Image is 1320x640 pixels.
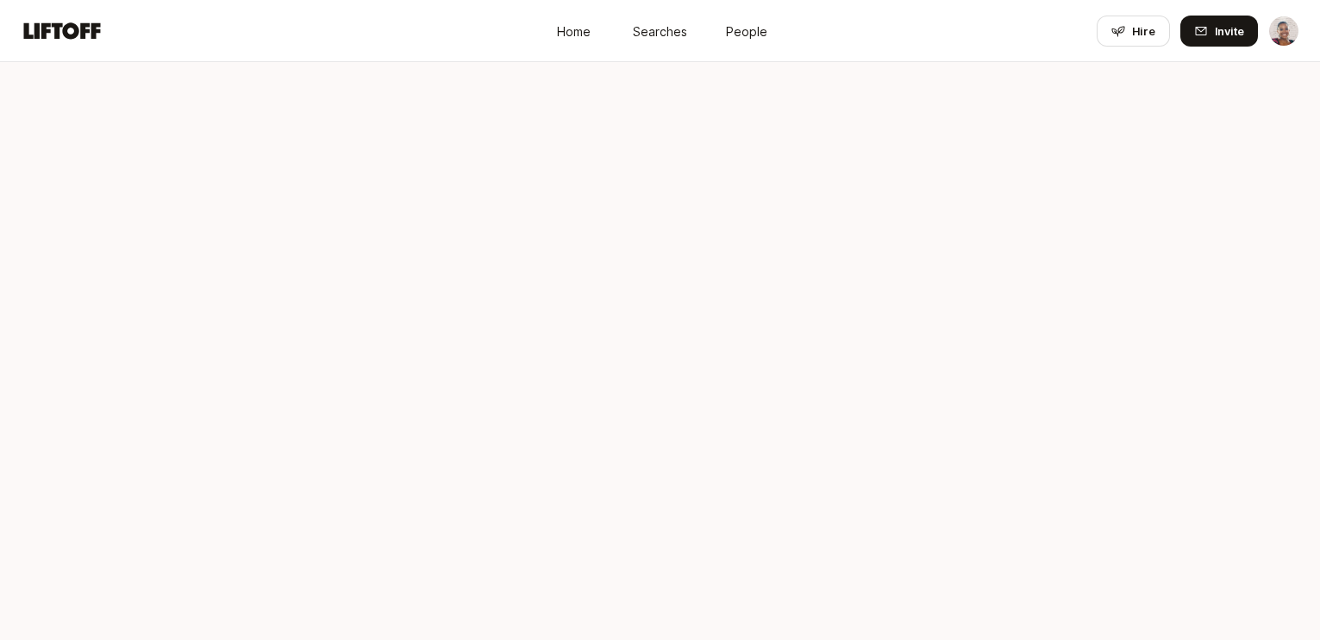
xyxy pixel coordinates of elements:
button: Invite [1180,16,1258,47]
span: People [726,22,767,40]
a: Home [531,15,617,47]
span: Hire [1132,22,1155,40]
span: Invite [1215,22,1244,40]
button: Hire [1097,16,1170,47]
span: Home [557,22,591,40]
a: Searches [617,15,704,47]
a: People [704,15,790,47]
span: Searches [633,22,687,40]
img: Janelle Bradley [1269,16,1298,46]
button: Janelle Bradley [1268,16,1299,47]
